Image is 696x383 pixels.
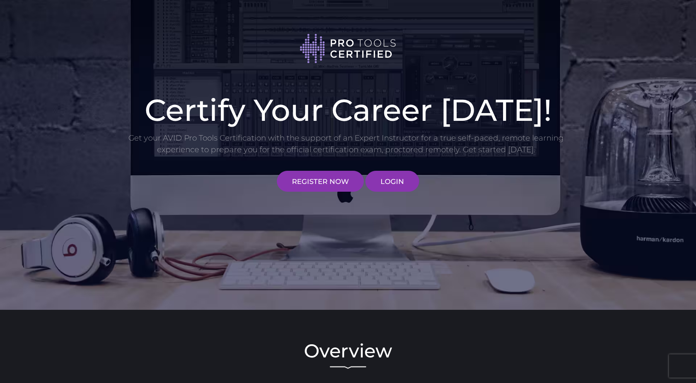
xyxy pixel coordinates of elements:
img: decorative line [330,366,366,369]
a: LOGIN [365,171,419,192]
a: REGISTER NOW [277,171,364,192]
h1: Certify Your Career [DATE]! [128,95,568,125]
img: Pro Tools Certified logo [300,33,396,64]
h2: Overview [128,342,568,360]
p: Get your AVID Pro Tools Certification with the support of an Expert Instructor for a true self-pa... [128,132,565,155]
